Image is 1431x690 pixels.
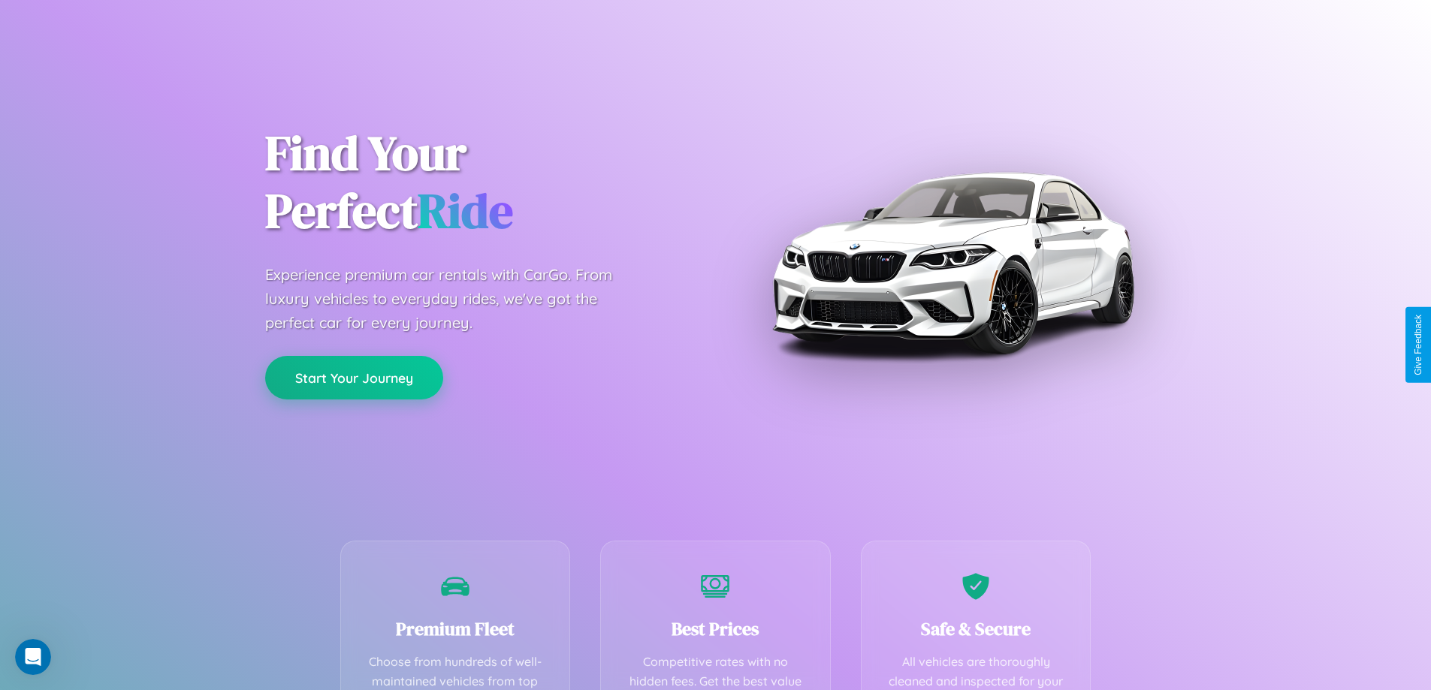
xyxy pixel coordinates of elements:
span: Ride [418,178,513,243]
div: Give Feedback [1413,315,1423,375]
img: Premium BMW car rental vehicle [765,75,1140,450]
iframe: Intercom live chat [15,639,51,675]
h3: Best Prices [623,616,808,641]
h1: Find Your Perfect [265,125,693,240]
h3: Premium Fleet [364,616,548,641]
button: Start Your Journey [265,356,443,399]
p: Experience premium car rentals with CarGo. From luxury vehicles to everyday rides, we've got the ... [265,263,641,335]
h3: Safe & Secure [884,616,1068,641]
